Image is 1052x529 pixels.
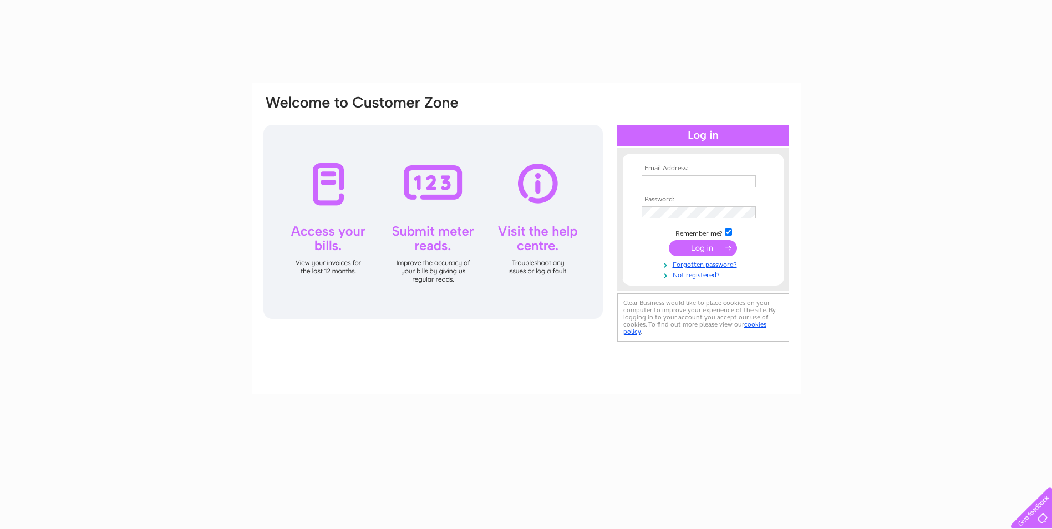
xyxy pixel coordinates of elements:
[642,258,768,269] a: Forgotten password?
[623,321,766,335] a: cookies policy
[617,293,789,342] div: Clear Business would like to place cookies on your computer to improve your experience of the sit...
[639,227,768,238] td: Remember me?
[639,196,768,204] th: Password:
[639,165,768,172] th: Email Address:
[642,269,768,279] a: Not registered?
[669,240,737,256] input: Submit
